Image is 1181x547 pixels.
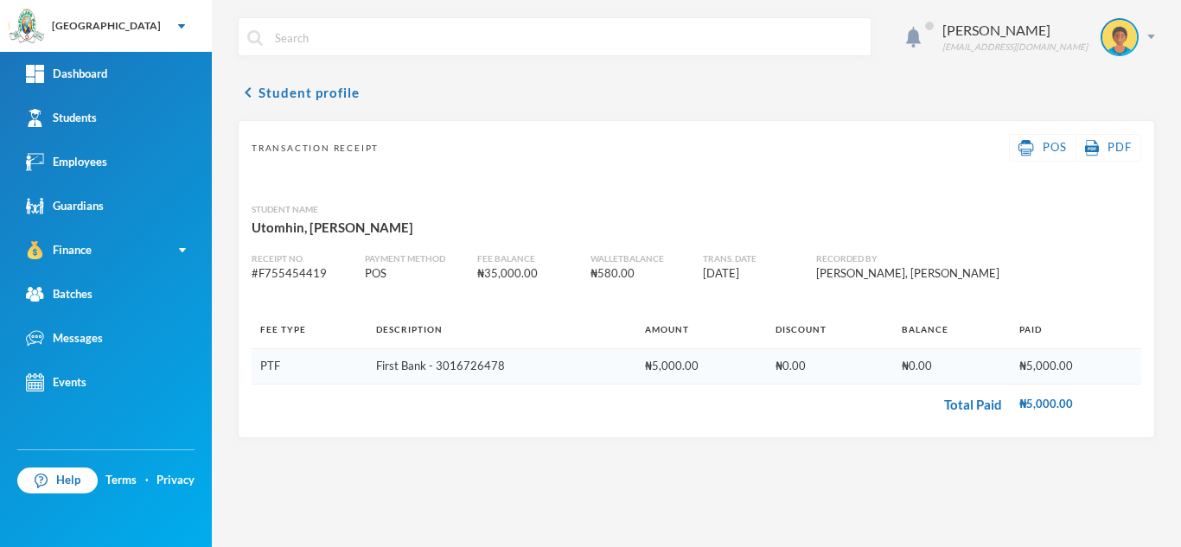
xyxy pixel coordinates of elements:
i: chevron_left [238,82,259,103]
div: Wallet balance [590,252,691,265]
div: Guardians [26,197,104,215]
div: POS [365,265,465,283]
div: Fee balance [477,252,578,265]
div: Finance [26,241,92,259]
span: First Bank - 3016726478 [376,359,505,372]
div: Receipt No. [252,252,352,265]
div: Messages [26,329,103,347]
span: ₦5,000.00 [645,359,699,372]
div: Events [26,373,86,391]
div: [EMAIL_ADDRESS][DOMAIN_NAME] [942,41,1088,54]
div: [GEOGRAPHIC_DATA] [52,18,161,34]
span: ₦5,000.00 [1019,359,1073,372]
input: Search [273,18,862,57]
div: [PERSON_NAME], [PERSON_NAME] [816,265,1067,283]
div: Recorded By [816,252,1067,265]
th: Amount [636,310,767,349]
th: Paid [1011,310,1141,349]
a: POS [1018,139,1067,156]
a: Terms [105,472,137,489]
span: PTF [260,359,280,372]
div: Trans. Date [703,252,803,265]
td: ₦5,000.00 [1011,384,1141,424]
th: Discount [767,310,892,349]
div: · [145,472,149,489]
th: Balance [893,310,1011,349]
div: Utomhin, [PERSON_NAME] [252,216,1141,239]
div: Batches [26,285,93,303]
div: Student Name [252,203,1141,216]
th: Description [367,310,636,349]
a: Privacy [156,472,195,489]
img: logo [10,10,44,44]
div: [DATE] [703,265,803,283]
img: search [247,30,263,46]
div: ₦35,000.00 [477,265,578,283]
div: # F755454419 [252,265,352,283]
div: Students [26,109,97,127]
div: [PERSON_NAME] [942,20,1088,41]
div: Dashboard [26,65,107,83]
div: ₦580.00 [590,265,691,283]
span: ₦0.00 [776,359,806,372]
div: Employees [26,153,107,171]
span: POS [1043,140,1067,154]
button: chevron_leftStudent profile [238,82,360,103]
img: STUDENT [1102,20,1137,54]
th: Fee Type [252,310,367,349]
span: ₦0.00 [902,359,932,372]
div: Payment Method [365,252,465,265]
a: PDF [1085,139,1132,156]
td: Total Paid [252,384,1011,424]
span: Transaction Receipt [252,142,379,155]
span: PDF [1108,140,1132,154]
a: Help [17,467,98,493]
